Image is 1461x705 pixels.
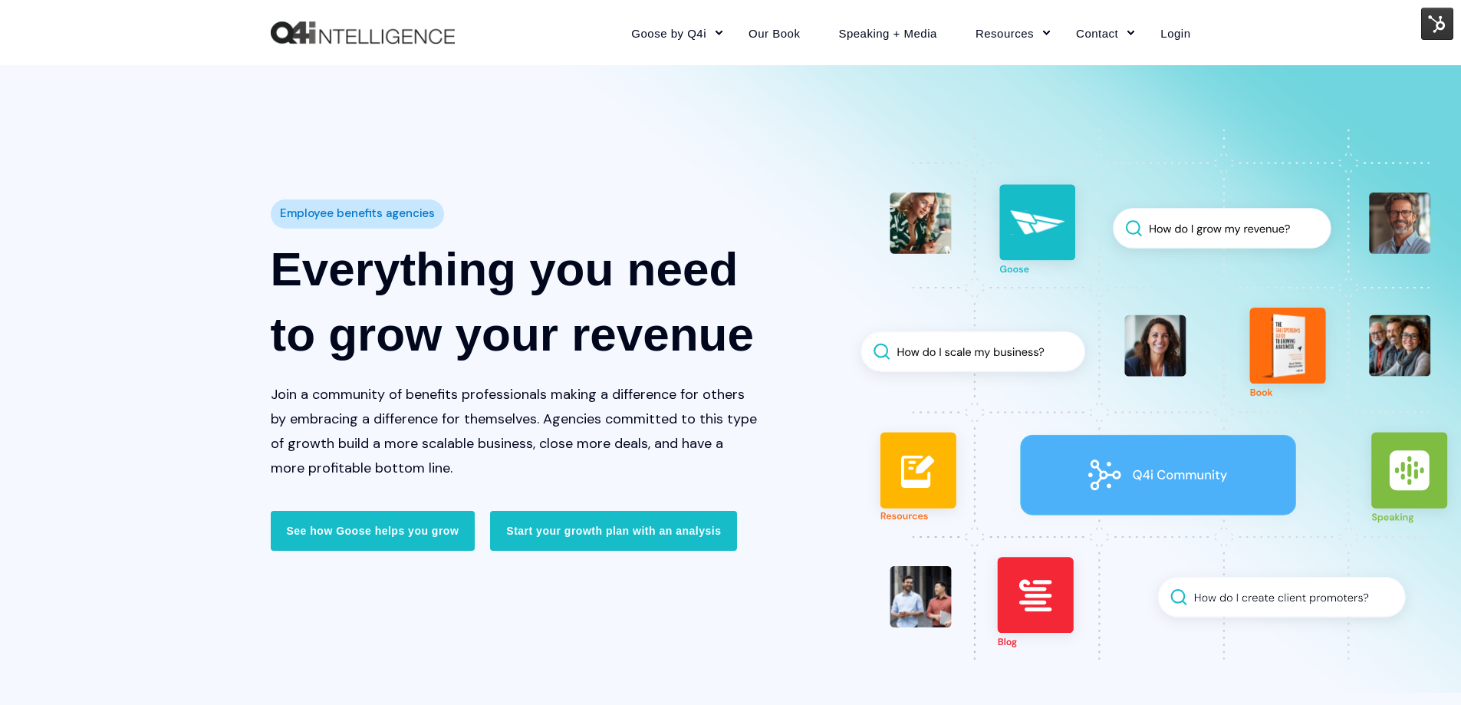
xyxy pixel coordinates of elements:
[490,511,737,551] a: Start your growth plan with an analysis
[271,382,758,480] p: Join a community of benefits professionals making a difference for others by embracing a differen...
[280,203,435,225] span: Employee benefits agencies
[271,511,475,551] a: See how Goose helps you grow
[1421,8,1453,40] img: HubSpot Tools Menu Toggle
[271,21,455,44] a: Back to Home
[271,236,758,367] h1: Everything you need to grow your revenue
[271,21,455,44] img: Q4intelligence, LLC logo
